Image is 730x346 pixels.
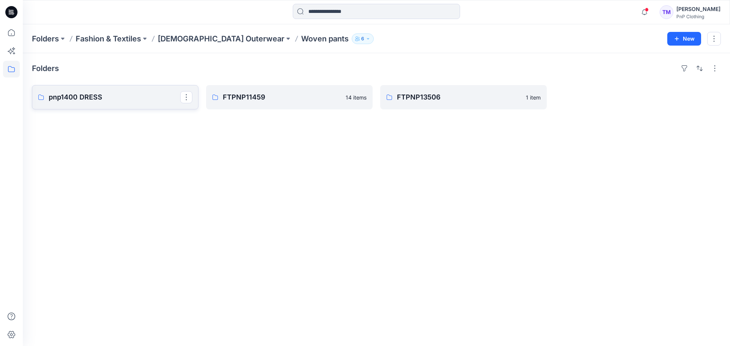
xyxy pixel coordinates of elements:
[76,33,141,44] a: Fashion & Textiles
[223,92,341,103] p: FTPNP11459
[352,33,374,44] button: 6
[158,33,284,44] a: [DEMOGRAPHIC_DATA] Outerwear
[526,93,541,101] p: 1 item
[32,33,59,44] a: Folders
[206,85,373,109] a: FTPNP1145914 items
[301,33,349,44] p: Woven pants
[676,14,720,19] div: PnP Clothing
[32,64,59,73] h4: Folders
[32,85,198,109] a: pnp1400 DRESS
[397,92,521,103] p: FTPNP13506
[49,92,180,103] p: pnp1400 DRESS
[667,32,701,46] button: New
[676,5,720,14] div: [PERSON_NAME]
[380,85,547,109] a: FTPNP135061 item
[660,5,673,19] div: TM
[361,35,364,43] p: 6
[346,93,367,101] p: 14 items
